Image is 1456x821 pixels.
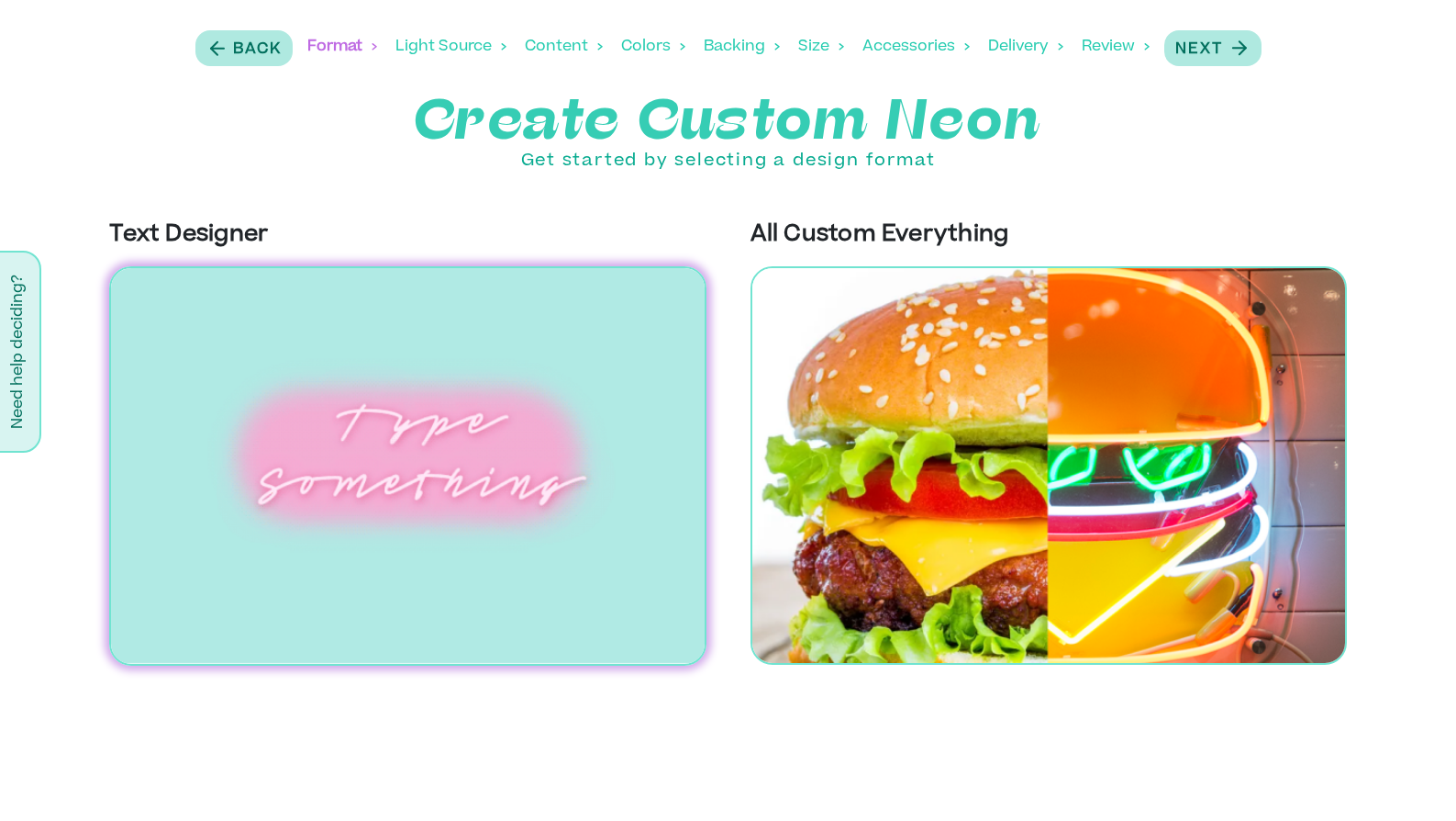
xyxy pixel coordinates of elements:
p: Back [233,39,282,61]
div: Accessories [862,18,970,75]
div: Format [307,18,377,75]
p: Next [1175,39,1223,61]
img: All Custom Everything [750,266,1347,665]
div: Backing [704,18,780,75]
p: All Custom Everything [750,219,1347,252]
div: Size [798,18,844,75]
button: Back [195,30,293,66]
button: Next [1164,30,1261,66]
p: Text Designer [109,219,706,252]
div: Colors [621,18,685,75]
div: Light Source [395,18,506,75]
div: Review [1082,18,1150,75]
div: Content [525,18,603,75]
img: Text Designer [109,266,706,666]
div: Delivery [988,18,1063,75]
